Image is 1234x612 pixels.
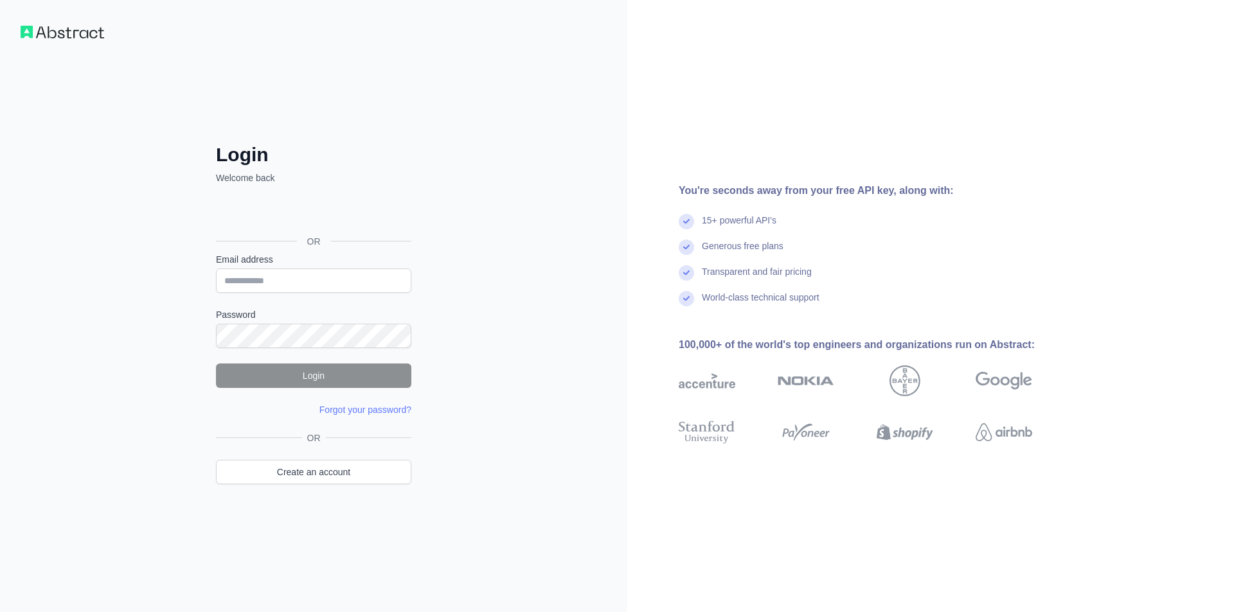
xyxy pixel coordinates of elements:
[21,26,104,39] img: Workflow
[210,198,415,227] iframe: Google ile Oturum Açma Düğmesi
[778,365,834,396] img: nokia
[216,363,411,388] button: Login
[877,418,933,446] img: shopify
[319,405,411,415] a: Forgot your password?
[679,214,694,229] img: check mark
[976,418,1032,446] img: airbnb
[679,240,694,255] img: check mark
[679,418,735,446] img: stanford university
[297,235,331,248] span: OR
[702,265,812,291] div: Transparent and fair pricing
[679,291,694,306] img: check mark
[216,171,411,184] p: Welcome back
[302,432,326,444] span: OR
[216,143,411,166] h2: Login
[778,418,834,446] img: payoneer
[216,253,411,266] label: Email address
[216,460,411,484] a: Create an account
[679,365,735,396] img: accenture
[702,291,819,317] div: World-class technical support
[679,337,1073,353] div: 100,000+ of the world's top engineers and organizations run on Abstract:
[890,365,920,396] img: bayer
[679,265,694,281] img: check mark
[216,308,411,321] label: Password
[702,240,783,265] div: Generous free plans
[679,183,1073,198] div: You're seconds away from your free API key, along with:
[976,365,1032,396] img: google
[702,214,776,240] div: 15+ powerful API's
